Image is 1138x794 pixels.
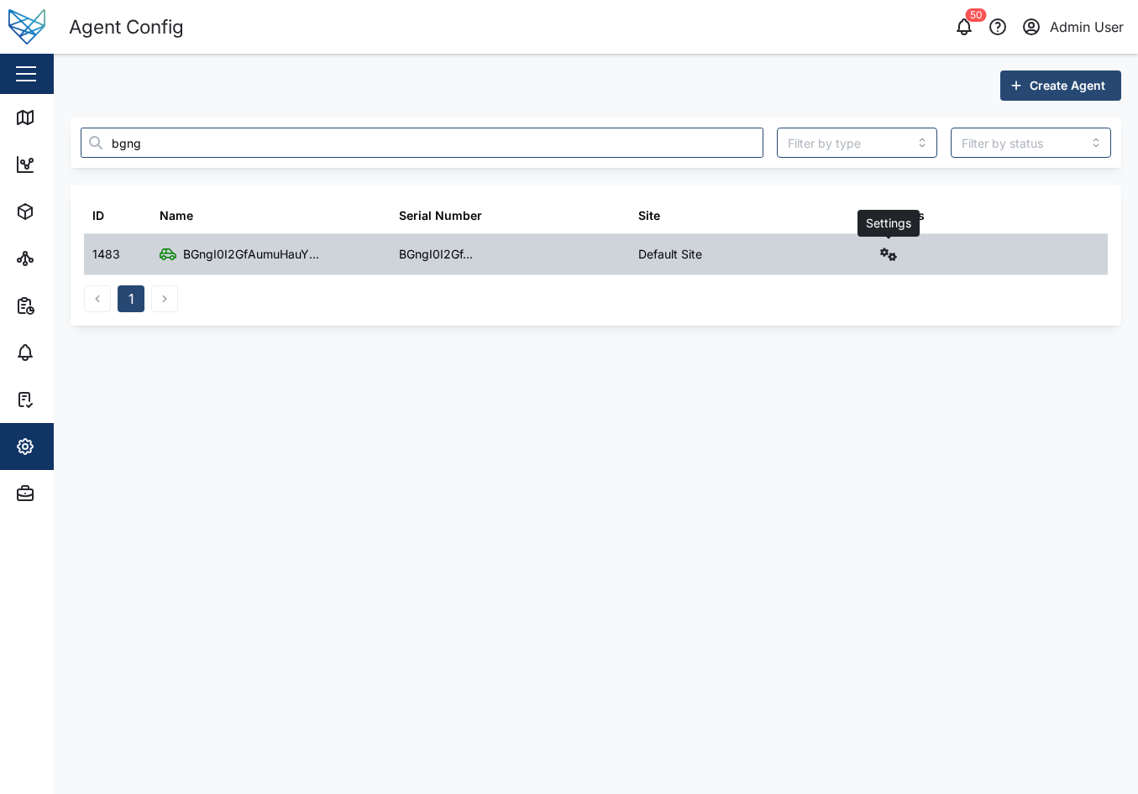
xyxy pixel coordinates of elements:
[92,245,120,264] div: 1483
[1000,71,1121,101] button: Create Agent
[951,128,1111,158] input: Filter by status
[399,245,473,264] div: BGngI0I2Gf...
[877,206,925,225] div: Settings
[1050,17,1124,38] div: Admin User
[44,249,84,268] div: Sites
[44,484,93,503] div: Admin
[1020,15,1125,39] button: Admin User
[1030,71,1105,100] span: Create Agent
[44,437,103,456] div: Settings
[44,155,119,174] div: Dashboard
[118,285,144,312] button: 1
[92,206,104,225] div: ID
[44,108,81,127] div: Map
[966,8,987,22] div: 50
[777,128,937,158] input: Filter by type
[44,343,96,362] div: Alarms
[160,206,193,225] div: Name
[183,245,319,264] div: BGngI0I2GfAumuHauY...
[8,8,45,45] img: Main Logo
[638,206,660,225] div: Site
[638,245,702,264] div: Default Site
[399,206,482,225] div: Serial Number
[44,296,101,315] div: Reports
[44,390,90,409] div: Tasks
[69,13,184,42] div: Agent Config
[44,202,96,221] div: Assets
[81,128,763,158] input: Search agent here...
